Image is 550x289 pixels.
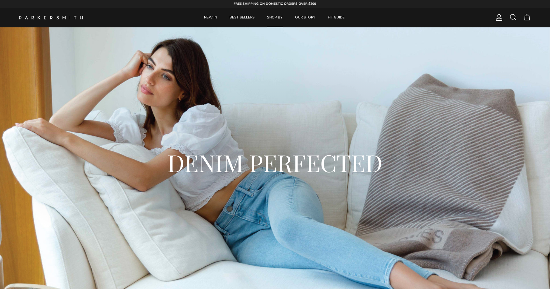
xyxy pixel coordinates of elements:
[234,2,316,6] strong: FREE SHIPPING ON DOMESTIC ORDERS OVER $200
[289,8,321,27] a: OUR STORY
[98,147,452,178] h2: DENIM PERFECTED
[95,8,454,27] div: Primary
[19,16,83,19] img: Parker Smith
[198,8,223,27] a: NEW IN
[493,14,503,21] a: Account
[261,8,288,27] a: SHOP BY
[224,8,260,27] a: BEST SELLERS
[322,8,350,27] a: FIT GUIDE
